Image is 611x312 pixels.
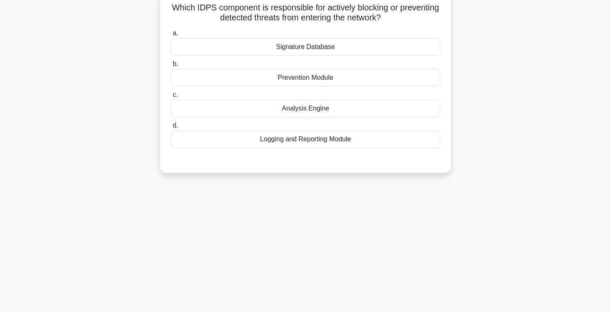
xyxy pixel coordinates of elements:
[172,60,178,67] span: b.
[172,91,177,98] span: c.
[171,69,440,86] div: Prevention Module
[171,38,440,56] div: Signature Database
[172,29,178,37] span: a.
[170,2,441,23] h5: Which IDPS component is responsible for actively blocking or preventing detected threats from ent...
[171,130,440,148] div: Logging and Reporting Module
[171,100,440,117] div: Analysis Engine
[172,122,178,129] span: d.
